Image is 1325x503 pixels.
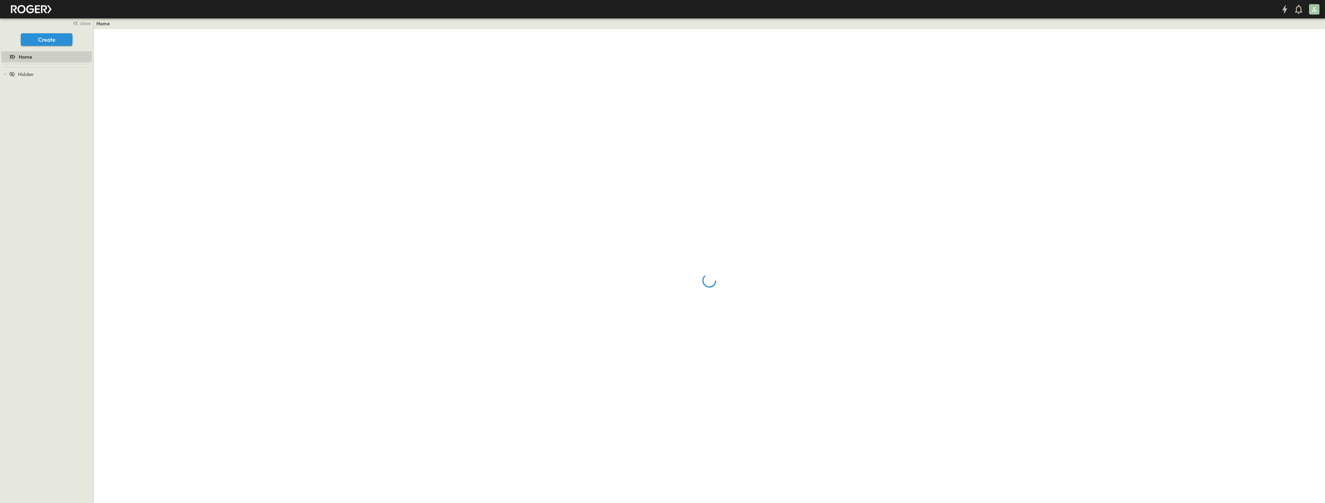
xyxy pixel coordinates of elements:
[80,20,90,27] span: close
[19,53,32,60] span: Home
[70,18,92,28] button: close
[21,33,72,46] button: Create
[96,20,114,27] nav: breadcrumbs
[1,52,90,62] a: Home
[96,20,110,27] a: Home
[18,71,34,78] span: Hidden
